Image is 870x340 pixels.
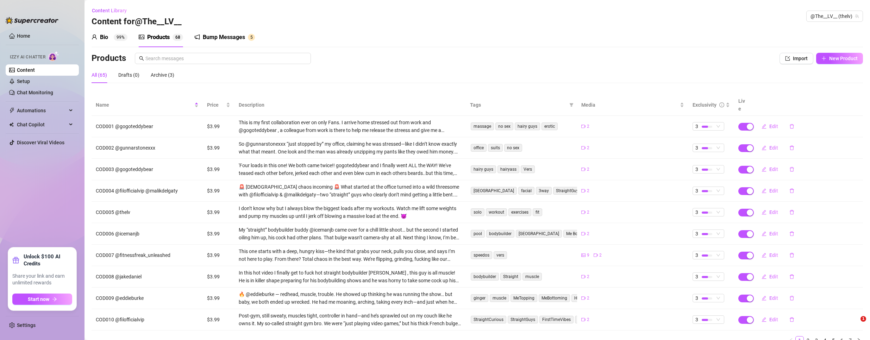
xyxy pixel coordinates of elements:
[756,207,784,218] button: Edit
[587,295,589,302] span: 2
[769,252,778,258] span: Edit
[471,208,484,216] span: solo
[769,231,778,237] span: Edit
[784,228,800,239] button: delete
[100,33,108,42] div: Bio
[175,35,178,40] span: 6
[587,123,589,130] span: 2
[490,294,509,302] span: muscle
[784,292,800,304] button: delete
[594,253,598,257] span: video-camera
[203,180,234,202] td: $3.99
[239,269,462,284] div: In this hot video I finally get to fuck hot straight bodybuilder [PERSON_NAME] , this guy is all ...
[762,124,766,129] span: edit
[756,164,784,175] button: Edit
[504,144,522,152] span: no sex
[785,56,790,61] span: import
[756,271,784,282] button: Edit
[139,56,144,61] span: search
[563,230,596,238] span: Me Bottoming
[17,322,36,328] a: Settings
[581,253,586,257] span: picture
[515,122,540,130] span: hairy guys
[203,94,234,116] th: Price
[769,295,778,301] span: Edit
[571,294,588,302] span: Hung
[203,223,234,245] td: $3.99
[92,266,203,288] td: COD008 @jakedaniel
[92,53,126,64] h3: Products
[695,273,698,281] span: 3
[829,56,858,61] span: New Product
[569,103,574,107] span: filter
[587,273,589,280] span: 2
[92,16,182,27] h3: Content for @The__LV__
[769,145,778,151] span: Edit
[250,35,253,40] span: 5
[522,273,542,281] span: muscle
[488,144,503,152] span: suits
[587,316,589,323] span: 2
[239,140,462,156] div: So @gunnarstonexxx “just stopped by” my office, claiming he was stressed—like I didn’t know exact...
[151,71,174,79] div: Archive (3)
[695,316,698,323] span: 3
[10,54,45,61] span: Izzy AI Chatter
[203,33,245,42] div: Bump Messages
[553,187,583,195] span: StraightGuys
[756,228,784,239] button: Edit
[12,273,72,287] span: Share your link and earn unlimited rewards
[789,210,794,215] span: delete
[139,34,144,40] span: picture
[12,294,72,305] button: Start nowarrow-right
[695,144,698,152] span: 3
[508,208,531,216] span: exercises
[734,94,752,116] th: Live
[533,208,542,216] span: fit
[92,71,107,79] div: All (65)
[471,273,499,281] span: bodybuilder
[92,202,203,223] td: COD005 @thelv
[17,67,35,73] a: Content
[784,207,800,218] button: delete
[581,275,586,279] span: video-camera
[521,165,535,173] span: Vers
[239,226,462,241] div: My “straight” bodybuilder buddy @icemanjb came over for a chill little shoot… but the second I st...
[762,317,766,322] span: edit
[203,116,234,137] td: $3.99
[762,167,766,172] span: edit
[9,122,14,127] img: Chat Copilot
[470,101,567,109] span: Tags
[203,245,234,266] td: $3.99
[203,159,234,180] td: $3.99
[769,188,778,194] span: Edit
[48,51,59,61] img: AI Chatter
[239,183,462,199] div: 🚨 [DEMOGRAPHIC_DATA] chaos incoming 🚨 What started at the office turned into a wild threesome wit...
[587,209,589,216] span: 2
[207,101,225,109] span: Price
[471,316,506,323] span: StraightCurious
[173,34,183,41] sup: 68
[695,251,698,259] span: 3
[581,317,586,322] span: video-camera
[756,250,784,261] button: Edit
[855,14,859,18] span: team
[789,274,794,279] span: delete
[762,231,766,236] span: edit
[581,124,586,128] span: video-camera
[471,165,496,173] span: hairy guys
[756,292,784,304] button: Edit
[762,188,766,193] span: edit
[762,274,766,279] span: edit
[17,140,64,145] a: Discover Viral Videos
[719,102,724,107] span: info-circle
[239,247,462,263] div: This one starts with a deep, hungry kiss—the kind that grabs your neck, pulls you close, and says...
[769,166,778,172] span: Edit
[539,294,570,302] span: MeBottoming
[234,94,466,116] th: Description
[695,187,698,195] span: 3
[762,210,766,215] span: edit
[52,297,57,302] span: arrow-right
[769,317,778,322] span: Edit
[92,94,203,116] th: Name
[695,122,698,130] span: 3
